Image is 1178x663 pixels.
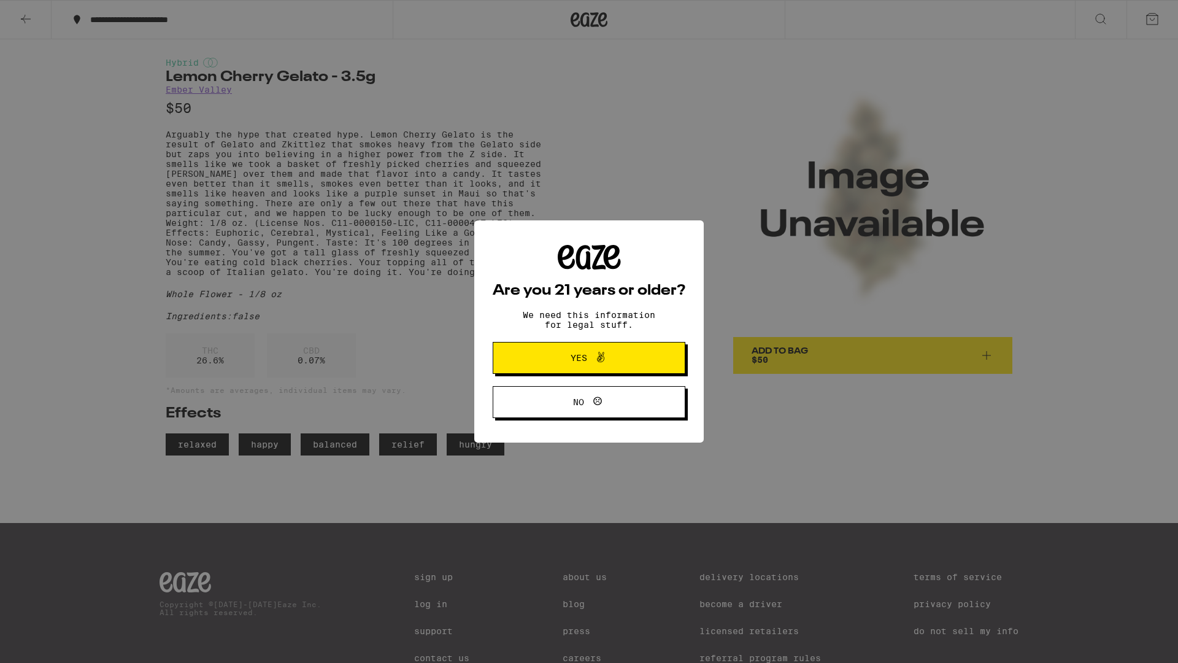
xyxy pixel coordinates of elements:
[512,310,666,330] p: We need this information for legal stuff.
[573,398,584,406] span: No
[493,342,685,374] button: Yes
[493,386,685,418] button: No
[571,354,587,362] span: Yes
[493,284,685,298] h2: Are you 21 years or older?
